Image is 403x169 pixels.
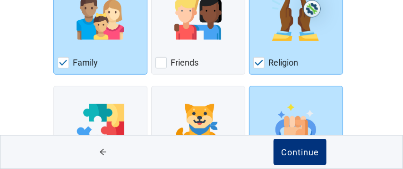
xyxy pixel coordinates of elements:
span: arrow-left [85,148,120,156]
label: Friends [171,57,198,68]
button: Continue [274,139,326,165]
div: Continue [281,147,319,157]
label: Family [73,57,98,68]
label: Religion [268,57,298,68]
